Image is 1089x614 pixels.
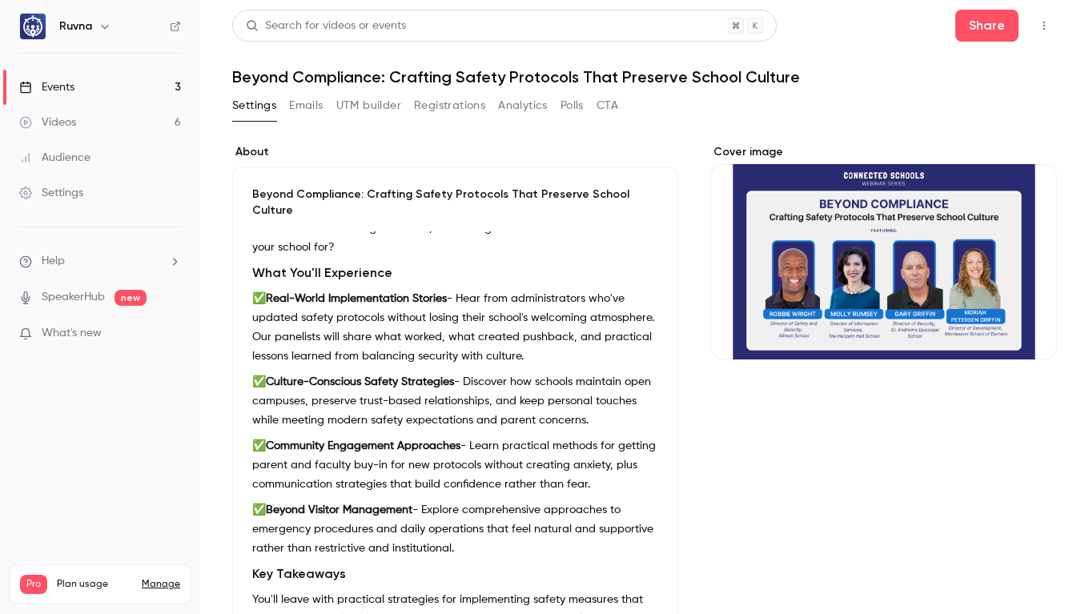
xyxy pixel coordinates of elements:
[955,10,1019,42] button: Share
[20,14,46,39] img: Ruvna
[42,325,102,342] span: What's new
[266,440,460,451] strong: Community Engagement Approaches
[561,93,584,118] button: Polls
[232,144,678,160] label: About
[20,575,47,594] span: Pro
[597,93,618,118] button: CTA
[42,289,105,306] a: SpeakerHub
[252,436,658,494] p: ✅ - Learn practical methods for getting parent and faculty buy-in for new protocols without creat...
[59,18,92,34] h6: Ruvna
[266,376,454,387] strong: Culture-Conscious Safety Strategies
[232,67,1057,86] h1: Beyond Compliance: Crafting Safety Protocols That Preserve School Culture
[19,185,83,201] div: Settings
[710,144,1057,359] section: Cover image
[19,253,181,270] li: help-dropdown-opener
[57,578,132,591] span: Plan usage
[414,93,485,118] button: Registrations
[19,150,90,166] div: Audience
[42,253,65,270] span: Help
[266,293,447,304] strong: Real-World Implementation Stories
[289,93,323,118] button: Emails
[266,504,412,516] strong: Beyond Visitor Management
[252,289,658,366] p: ✅ - Hear from administrators who've updated safety protocols without losing their school's welcom...
[115,290,147,306] span: new
[252,566,346,581] strong: Key Takeaways
[19,114,76,130] div: Videos
[142,578,180,591] a: Manage
[252,187,658,219] p: Beyond Compliance: Crafting Safety Protocols That Preserve School Culture
[232,93,276,118] button: Settings
[162,327,181,341] iframe: Noticeable Trigger
[252,500,658,558] p: ✅ - Explore comprehensive approaches to emergency procedures and daily operations that feel natur...
[710,144,1057,160] label: Cover image
[19,79,74,95] div: Events
[252,265,392,280] strong: What You'll Experience
[336,93,401,118] button: UTM builder
[246,18,406,34] div: Search for videos or events
[498,93,548,118] button: Analytics
[252,372,658,430] p: ✅ - Discover how schools maintain open campuses, preserve trust-based relationships, and keep per...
